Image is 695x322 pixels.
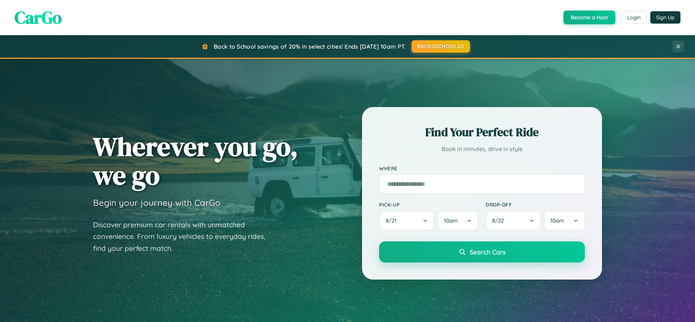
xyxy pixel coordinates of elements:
[214,43,406,50] span: Back to School savings of 20% in select cities! Ends [DATE] 10am PT.
[544,211,585,231] button: 10am
[93,132,298,189] h1: Wherever you go, we go
[650,11,680,24] button: Sign Up
[621,11,647,24] button: Login
[379,165,585,171] label: Where
[444,217,458,224] span: 10am
[563,11,615,24] button: Become a Host
[486,201,585,208] label: Drop-off
[379,211,434,231] button: 8/21
[93,197,221,208] h3: Begin your journey with CarGo
[437,211,478,231] button: 10am
[386,217,400,224] span: 8 / 21
[15,5,62,29] span: CarGo
[93,219,275,254] p: Discover premium car rentals with unmatched convenience. From luxury vehicles to everyday rides, ...
[379,201,478,208] label: Pick-up
[411,40,470,53] button: BACK2SCHOOL20
[379,144,585,154] p: Book in minutes, drive in style
[486,211,541,231] button: 8/22
[492,217,507,224] span: 8 / 22
[379,241,585,262] button: Search Cars
[470,248,506,256] span: Search Cars
[379,124,585,140] h2: Find Your Perfect Ride
[550,217,564,224] span: 10am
